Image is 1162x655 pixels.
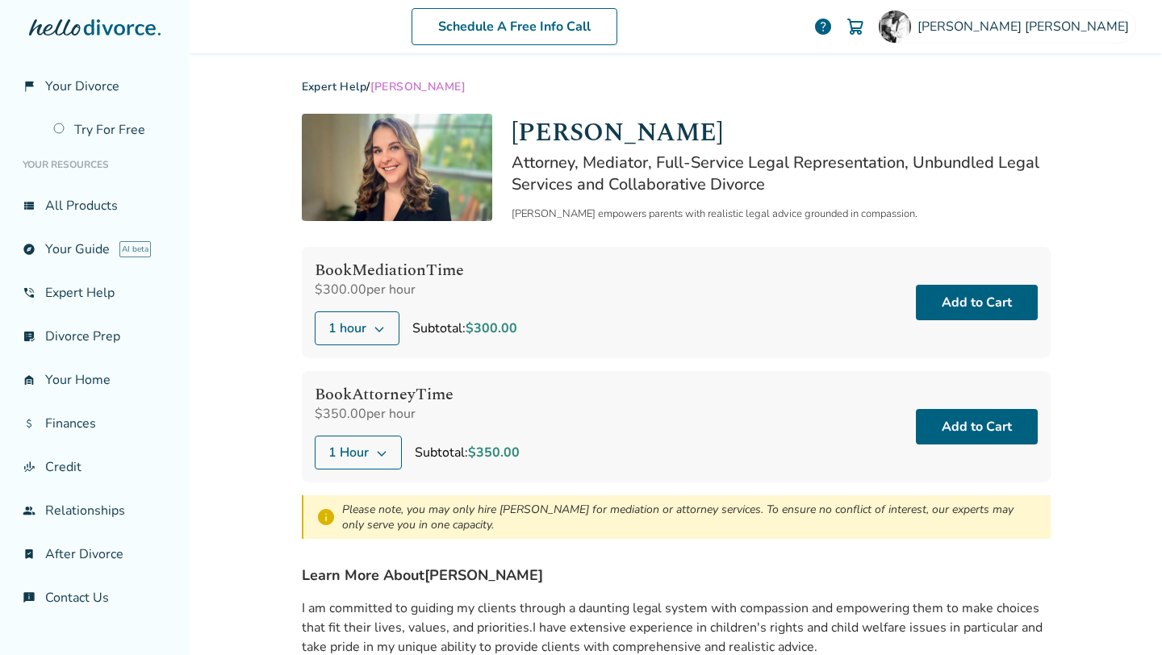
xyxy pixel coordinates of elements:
[1081,578,1162,655] iframe: Chat Widget
[23,373,36,386] span: garage_home
[813,17,833,36] a: help
[879,10,911,43] img: Rahj Watson
[916,285,1038,320] button: Add to Cart
[23,199,36,212] span: view_list
[302,599,1039,636] span: I am committed to guiding my clients through a daunting legal system with compassion and empoweri...
[917,18,1135,35] span: [PERSON_NAME] [PERSON_NAME]
[119,241,151,257] span: AI beta
[412,8,617,45] a: Schedule A Free Info Call
[23,548,36,561] span: bookmark_check
[415,443,520,462] div: Subtotal:
[23,417,36,430] span: attach_money
[13,274,177,311] a: phone_in_talkExpert Help
[315,405,520,423] div: $350.00 per hour
[315,384,520,405] h4: Book Attorney Time
[302,565,1051,586] h4: Learn More About [PERSON_NAME]
[13,68,177,105] a: flag_2Your Divorce
[23,461,36,474] span: finance_mode
[13,536,177,573] a: bookmark_checkAfter Divorce
[23,286,36,299] span: phone_in_talk
[302,114,492,221] img: Lauren Nonnemaker
[412,319,517,338] div: Subtotal:
[846,17,865,36] img: Cart
[328,443,369,462] span: 1 Hour
[13,361,177,398] a: garage_homeYour Home
[44,111,177,148] a: Try For Free
[23,591,36,604] span: chat_info
[23,243,36,256] span: explore
[512,207,1051,221] div: [PERSON_NAME] empowers parents with realistic legal advice grounded in compassion.
[315,281,517,298] div: $300.00 per hour
[466,319,517,337] span: $300.00
[315,260,517,281] h4: Book Mediation Time
[13,579,177,616] a: chat_infoContact Us
[13,231,177,268] a: exploreYour GuideAI beta
[45,77,119,95] span: Your Divorce
[512,114,1051,152] h1: [PERSON_NAME]
[23,504,36,517] span: group
[13,187,177,224] a: view_listAll Products
[13,448,177,486] a: finance_modeCredit
[13,405,177,442] a: attach_moneyFinances
[13,492,177,529] a: groupRelationships
[328,319,366,338] span: 1 hour
[468,444,520,461] span: $350.00
[512,152,1051,195] h2: Attorney, Mediator, Full-Service Legal Representation, Unbundled Legal Services and Collaborative...
[316,507,336,527] span: info
[302,79,1051,94] div: /
[315,436,402,469] button: 1 Hour
[13,318,177,355] a: list_alt_checkDivorce Prep
[13,148,177,181] li: Your Resources
[315,311,399,345] button: 1 hour
[342,502,1038,532] div: Please note, you may only hire [PERSON_NAME] for mediation or attorney services. To ensure no con...
[23,80,36,93] span: flag_2
[23,330,36,343] span: list_alt_check
[916,409,1038,444] button: Add to Cart
[370,79,466,94] span: [PERSON_NAME]
[302,79,367,94] a: Expert Help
